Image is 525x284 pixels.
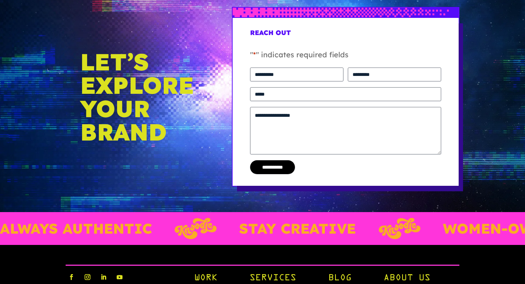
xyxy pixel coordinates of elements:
img: px-grad-blue-short.svg [233,8,459,17]
img: Layer_3 [336,218,378,239]
h4: Reach Out [250,30,441,42]
a: instagram [82,271,93,283]
a: linkedin [98,271,109,283]
img: Layer_3 [132,218,174,239]
p: " " indicates required fields [250,49,441,68]
a: youtube [114,271,125,283]
p: WOMEN-OWNED [401,222,522,235]
h5: Let’s Explore Your Brand [80,50,196,143]
a: facebook [66,271,77,283]
p: STAY CREATIVE [197,222,314,235]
